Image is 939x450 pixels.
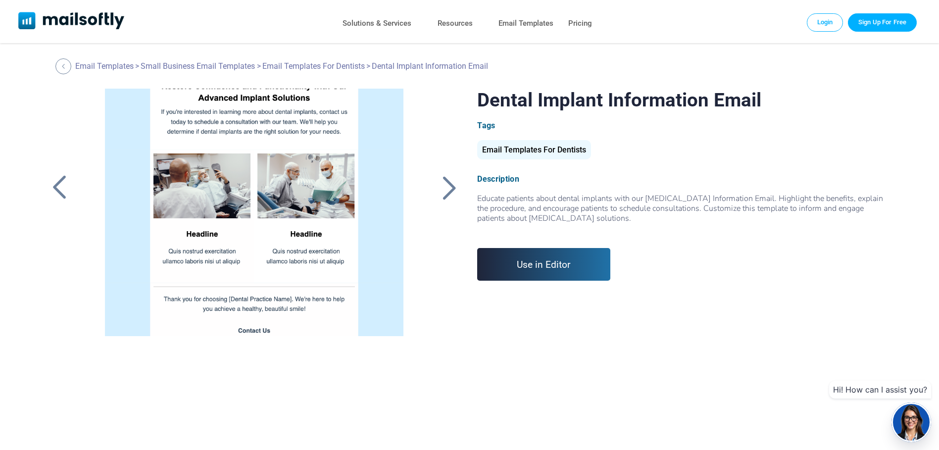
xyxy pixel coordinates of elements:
[807,13,843,31] a: Login
[89,89,420,336] a: Dental Implant Information Email
[141,61,255,71] a: Small Business Email Templates
[262,61,365,71] a: Email Templates For Dentists
[568,16,592,31] a: Pricing
[343,16,411,31] a: Solutions & Services
[829,381,931,399] div: Hi! How can I assist you?
[75,61,134,71] a: Email Templates
[437,175,461,200] a: Back
[477,89,892,111] h1: Dental Implant Information Email
[477,140,591,159] div: Email Templates For Dentists
[477,149,591,153] a: Email Templates For Dentists
[477,174,892,184] div: Description
[498,16,553,31] a: Email Templates
[477,193,892,233] span: Educate patients about dental implants with our [MEDICAL_DATA] Information Email. Highlight the b...
[18,12,125,31] a: Mailsoftly
[477,121,892,130] div: Tags
[438,16,473,31] a: Resources
[848,13,917,31] a: Trial
[47,175,72,200] a: Back
[477,248,610,281] a: Use in Editor
[55,58,74,74] a: Back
